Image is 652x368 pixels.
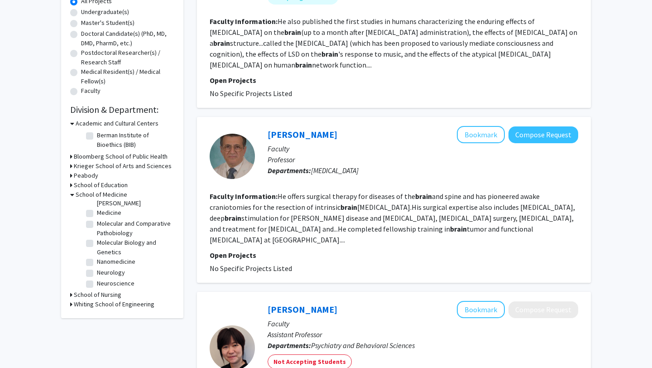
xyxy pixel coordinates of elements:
[81,48,174,67] label: Postdoctoral Researcher(s) / Research Staff
[457,301,505,318] button: Add Kun Yang to Bookmarks
[457,126,505,143] button: Add Youssef Comair to Bookmarks
[81,7,129,17] label: Undergraduate(s)
[268,304,337,315] a: [PERSON_NAME]
[210,17,278,26] b: Faculty Information:
[74,180,128,190] h3: School of Education
[7,327,38,361] iframe: Chat
[508,301,578,318] button: Compose Request to Kun Yang
[268,318,578,329] p: Faculty
[225,213,241,223] b: brain
[295,60,312,69] b: brain
[321,49,338,58] b: brain
[508,126,578,143] button: Compose Request to Youssef Comair
[311,341,415,350] span: Psychiatry and Behavioral Sciences
[210,250,578,261] p: Open Projects
[74,152,168,161] h3: Bloomberg School of Public Health
[74,300,154,309] h3: Whiting School of Engineering
[210,89,292,98] span: No Specific Projects Listed
[74,171,98,180] h3: Peabody
[284,28,301,37] b: brain
[268,129,337,140] a: [PERSON_NAME]
[415,192,432,201] b: brain
[97,290,139,299] label: [MEDICAL_DATA]
[70,104,174,115] h2: Division & Department:
[97,238,172,257] label: Molecular Biology and Genetics
[268,143,578,154] p: Faculty
[81,86,101,96] label: Faculty
[210,75,578,86] p: Open Projects
[210,192,278,201] b: Faculty Information:
[340,203,357,212] b: brain
[97,131,172,150] label: Berman Institute of Bioethics (BIB)
[268,329,578,340] p: Assistant Professor
[81,67,174,86] label: Medical Resident(s) / Medical Fellow(s)
[81,18,134,28] label: Master's Student(s)
[213,39,230,48] b: brain
[76,119,158,128] h3: Academic and Cultural Centers
[81,29,174,48] label: Doctoral Candidate(s) (PhD, MD, DMD, PharmD, etc.)
[450,224,467,233] b: brain
[210,17,577,69] fg-read-more: He also published the first studies in humans characterizing the enduring effects of [MEDICAL_DAT...
[97,279,134,288] label: Neuroscience
[74,290,121,300] h3: School of Nursing
[268,341,311,350] b: Departments:
[97,257,135,266] label: Nanomedicine
[210,192,575,244] fg-read-more: He offers surgical therapy for diseases of the and spine and has pioneered awake craniotomies for...
[268,154,578,165] p: Professor
[97,219,172,238] label: Molecular and Comparative Pathobiology
[74,161,172,171] h3: Krieger School of Arts and Sciences
[97,268,125,277] label: Neurology
[311,166,359,175] span: [MEDICAL_DATA]
[210,264,292,273] span: No Specific Projects Listed
[268,166,311,175] b: Departments:
[97,208,121,218] label: Medicine
[76,190,127,199] h3: School of Medicine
